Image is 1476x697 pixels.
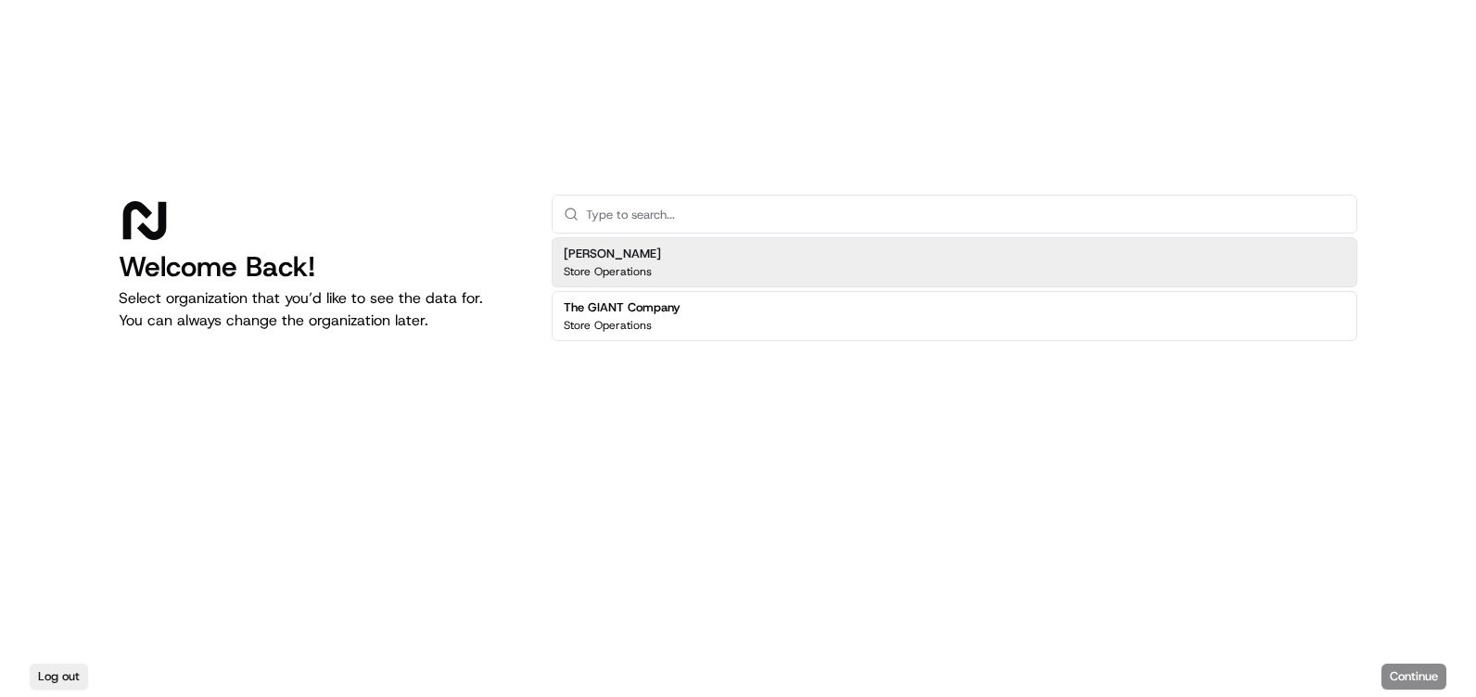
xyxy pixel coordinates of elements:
div: Suggestions [552,234,1357,345]
p: Store Operations [564,264,652,279]
p: Select organization that you’d like to see the data for. You can always change the organization l... [119,287,522,332]
h2: [PERSON_NAME] [564,246,661,262]
p: Store Operations [564,318,652,333]
input: Type to search... [586,196,1345,233]
h2: The GIANT Company [564,299,681,316]
h1: Welcome Back! [119,250,522,284]
button: Log out [30,664,88,690]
